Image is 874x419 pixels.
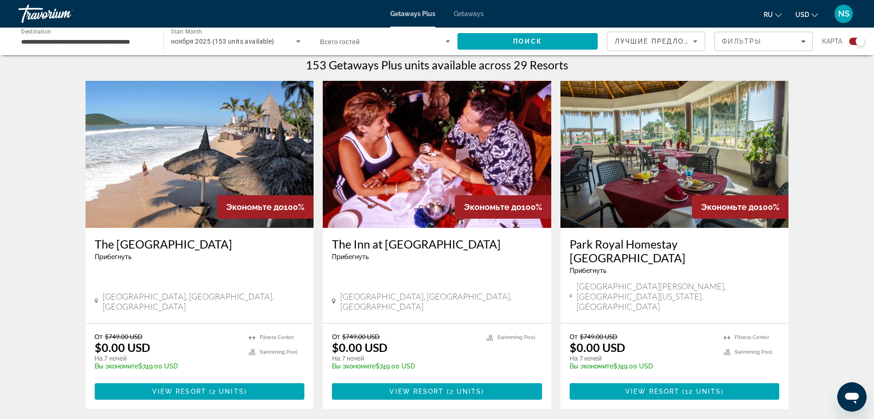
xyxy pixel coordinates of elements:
div: 100% [692,195,788,219]
span: View Resort [625,388,680,395]
span: Вы экономите [95,362,138,370]
a: The [GEOGRAPHIC_DATA] [95,237,305,251]
span: От [332,333,340,340]
p: На 7 ночей [332,354,477,362]
span: Swimming Pool [735,349,772,355]
span: Swimming Pool [260,349,297,355]
span: Start Month [171,28,202,35]
span: ( ) [444,388,485,395]
a: The Inn at [GEOGRAPHIC_DATA] [332,237,542,251]
span: ru [764,11,773,18]
span: NS [838,9,850,18]
button: Filters [714,32,813,51]
span: Swimming Pool [497,334,535,340]
p: На 7 ночей [95,354,240,362]
span: ( ) [680,388,724,395]
span: Поиск [513,38,542,45]
span: $749.00 USD [105,333,143,340]
button: View Resort(2 units) [332,383,542,400]
mat-select: Sort by [615,36,697,47]
span: Прибегнуть [332,253,369,260]
p: $749.00 USD [95,362,240,370]
img: The Palms Resort of Mazatlan [86,81,314,228]
img: The Inn at Mazatlán [323,81,551,228]
span: Вы экономите [570,362,613,370]
a: Getaways [454,10,484,17]
div: 100% [217,195,314,219]
p: $0.00 USD [95,340,150,354]
span: USD [795,11,809,18]
p: На 7 ночей [570,354,715,362]
p: $0.00 USD [332,340,388,354]
span: От [95,333,103,340]
span: 2 units [450,388,482,395]
span: Прибегнуть [95,253,131,260]
span: Экономьте до [464,202,521,212]
h1: 153 Getaways Plus units available across 29 Resorts [306,58,568,72]
span: View Resort [152,388,206,395]
p: $749.00 USD [570,362,715,370]
span: Destination [21,28,51,34]
span: 2 units [212,388,244,395]
span: ( ) [206,388,247,395]
span: Fitness Center [735,334,769,340]
span: $749.00 USD [342,333,380,340]
span: Лучшие предложения [615,38,713,45]
button: View Resort(2 units) [95,383,305,400]
a: Travorium [18,2,110,26]
img: Park Royal Homestay Los Cabos [560,81,789,228]
span: [GEOGRAPHIC_DATA][PERSON_NAME], [GEOGRAPHIC_DATA][US_STATE], [GEOGRAPHIC_DATA] [577,281,779,311]
a: Park Royal Homestay [GEOGRAPHIC_DATA] [570,237,780,265]
div: 100% [455,195,551,219]
span: От [570,333,577,340]
span: Всего гостей [320,38,360,45]
span: Вы экономите [332,362,376,370]
button: Change language [764,8,782,21]
span: Фильтры [722,38,761,45]
span: [GEOGRAPHIC_DATA], [GEOGRAPHIC_DATA], [GEOGRAPHIC_DATA] [340,291,542,311]
span: View Resort [389,388,444,395]
span: Прибегнуть [570,267,606,274]
input: Select destination [21,36,151,47]
button: Search [457,33,598,50]
button: User Menu [832,4,856,23]
span: $749.00 USD [580,333,617,340]
iframe: Button to launch messaging window [837,382,867,412]
span: ноября 2025 (153 units available) [171,38,274,45]
span: Экономьте до [701,202,759,212]
button: Change currency [795,8,818,21]
button: View Resort(12 units) [570,383,780,400]
a: Getaways Plus [390,10,435,17]
p: $749.00 USD [332,362,477,370]
p: $0.00 USD [570,340,625,354]
span: [GEOGRAPHIC_DATA], [GEOGRAPHIC_DATA], [GEOGRAPHIC_DATA] [103,291,304,311]
span: Экономьте до [226,202,284,212]
span: 12 units [685,388,721,395]
span: карта [822,35,842,48]
span: Fitness Center [260,334,294,340]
